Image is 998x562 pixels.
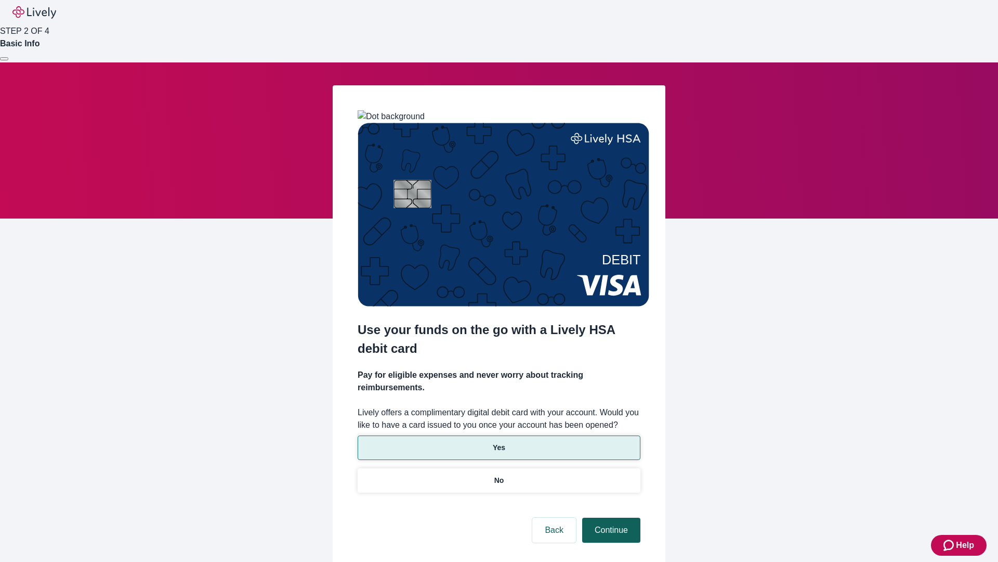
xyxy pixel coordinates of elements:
[358,369,640,394] h4: Pay for eligible expenses and never worry about tracking reimbursements.
[956,539,974,552] span: Help
[358,321,640,358] h2: Use your funds on the go with a Lively HSA debit card
[494,475,504,486] p: No
[532,518,576,543] button: Back
[582,518,640,543] button: Continue
[358,436,640,460] button: Yes
[943,539,956,552] svg: Zendesk support icon
[358,123,649,306] img: Debit card
[358,110,425,123] img: Dot background
[358,406,640,431] label: Lively offers a complimentary digital debit card with your account. Would you like to have a card...
[931,535,987,556] button: Zendesk support iconHelp
[12,6,56,19] img: Lively
[358,468,640,493] button: No
[493,442,505,453] p: Yes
